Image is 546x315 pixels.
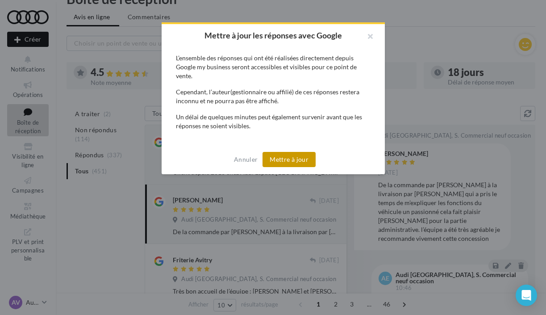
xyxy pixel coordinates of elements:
h2: Mettre à jour les réponses avec Google [176,31,371,39]
button: Annuler [230,154,261,165]
div: Open Intercom Messenger [516,285,537,306]
div: Cependant, l’auteur(gestionnaire ou affilié) de ces réponses restera inconnu et ne pourra pas êtr... [176,88,371,105]
button: Mettre à jour [263,152,316,167]
span: L’ensemble des réponses qui ont été réalisées directement depuis Google my business seront access... [176,54,357,80]
div: Un délai de quelques minutes peut également survenir avant que les réponses ne soient visibles. [176,113,371,130]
